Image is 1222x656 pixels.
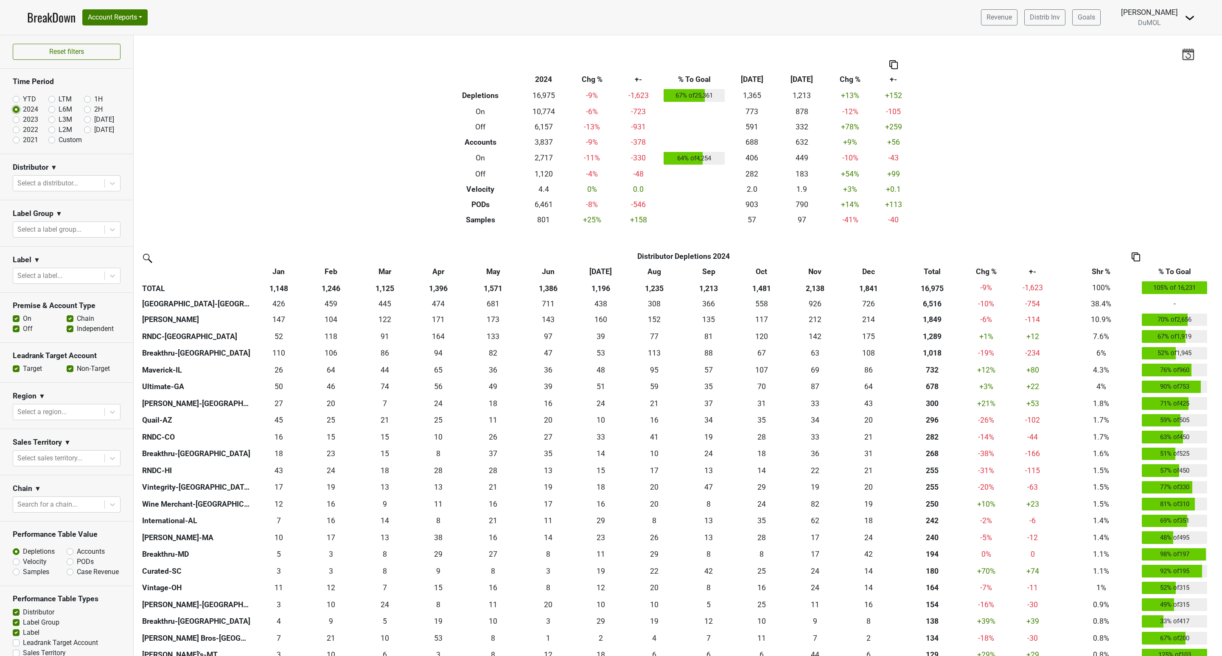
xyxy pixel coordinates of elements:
[569,212,615,227] td: +25 %
[27,8,76,26] a: BreakDown
[777,150,827,167] td: 449
[50,163,57,173] span: ▼
[255,298,303,309] div: 426
[735,296,788,311] td: 558.1
[412,328,464,345] td: 163.8
[569,197,615,212] td: -8 %
[727,197,777,212] td: 903
[777,197,827,212] td: 790
[969,311,1003,328] td: -6 %
[443,197,519,212] th: PODs
[684,331,733,342] div: 81
[616,119,661,135] td: -931
[140,296,252,311] th: [GEOGRAPHIC_DATA]-[GEOGRAPHIC_DATA]
[519,212,569,227] td: 801
[1062,311,1140,328] td: 10.9%
[1132,252,1140,261] img: Copy to clipboard
[252,345,305,362] td: 109.999
[252,328,305,345] td: 51.9
[252,264,305,279] th: Jan: activate to sort column ascending
[575,296,627,311] td: 437.5
[34,484,41,494] span: ▼
[844,348,893,359] div: 108
[727,212,777,227] td: 57
[94,94,103,104] label: 1H
[874,87,913,104] td: +152
[842,311,895,328] td: 213.668
[827,119,874,135] td: +78 %
[895,264,969,279] th: Total: activate to sort column ascending
[627,328,682,345] td: 77.167
[737,314,786,325] div: 117
[788,296,842,311] td: 925.5
[874,166,913,182] td: +99
[777,87,827,104] td: 1,213
[464,279,522,296] th: 1,571
[874,182,913,197] td: +0.1
[629,298,680,309] div: 308
[874,119,913,135] td: +259
[1121,7,1178,18] div: [PERSON_NAME]
[827,197,874,212] td: +14 %
[788,345,842,362] td: 63
[897,348,967,359] div: 1,018
[94,104,103,115] label: 2H
[522,264,575,279] th: Jun: activate to sort column ascending
[895,311,969,328] th: 1849.003
[23,115,38,125] label: 2023
[842,279,895,296] th: 1,841
[969,264,1003,279] th: Chg %: activate to sort column ascending
[629,331,680,342] div: 77
[682,296,735,311] td: 366
[13,351,121,360] h3: Leadrank Target Account
[577,331,625,342] div: 39
[895,296,969,311] th: 6515.632
[412,345,464,362] td: 93.835
[727,119,777,135] td: 591
[305,296,357,311] td: 459
[1182,48,1194,60] img: last_updated_date
[575,311,627,328] td: 160.499
[874,72,913,87] th: +-
[13,255,31,264] h3: Label
[874,135,913,150] td: +56
[577,298,625,309] div: 438
[77,324,114,334] label: Independent
[307,331,355,342] div: 118
[1005,348,1060,359] div: -234
[359,314,410,325] div: 122
[616,104,661,119] td: -723
[77,557,94,567] label: PODs
[77,547,105,557] label: Accounts
[616,150,661,167] td: -330
[874,212,913,227] td: -40
[414,331,462,342] div: 164
[255,348,303,359] div: 110
[842,345,895,362] td: 108.002
[464,328,522,345] td: 133.4
[255,314,303,325] div: 147
[13,77,121,86] h3: Time Period
[443,87,519,104] th: Depletions
[727,166,777,182] td: 282
[777,182,827,197] td: 1.9
[466,331,520,342] div: 133
[737,298,786,309] div: 558
[616,72,661,87] th: +-
[788,264,842,279] th: Nov: activate to sort column ascending
[682,328,735,345] td: 81
[682,279,735,296] th: 1,213
[616,197,661,212] td: -546
[140,251,154,264] img: filter
[727,150,777,167] td: 406
[777,104,827,119] td: 878
[357,345,412,362] td: 86.167
[727,182,777,197] td: 2.0
[519,135,569,150] td: 3,837
[77,364,110,374] label: Non-Target
[790,348,840,359] div: 63
[412,279,464,296] th: 1,396
[524,298,572,309] div: 711
[82,9,148,25] button: Account Reports
[737,331,786,342] div: 120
